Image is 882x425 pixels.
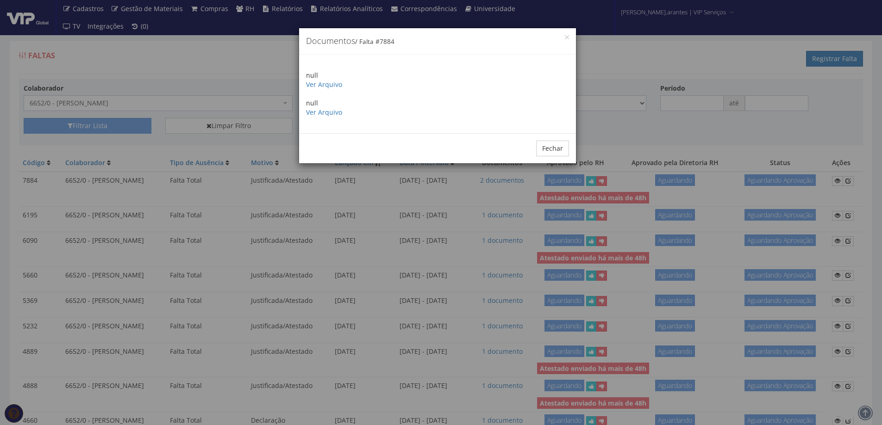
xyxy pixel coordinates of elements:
button: Fechar [536,141,569,156]
p: null [306,71,569,89]
button: Close [565,35,569,39]
a: Ver Arquivo [306,80,342,89]
small: / Falta # [355,37,394,46]
p: null [306,99,569,117]
span: 7884 [380,37,394,46]
a: Ver Arquivo [306,108,342,117]
h4: Documentos [306,35,569,47]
